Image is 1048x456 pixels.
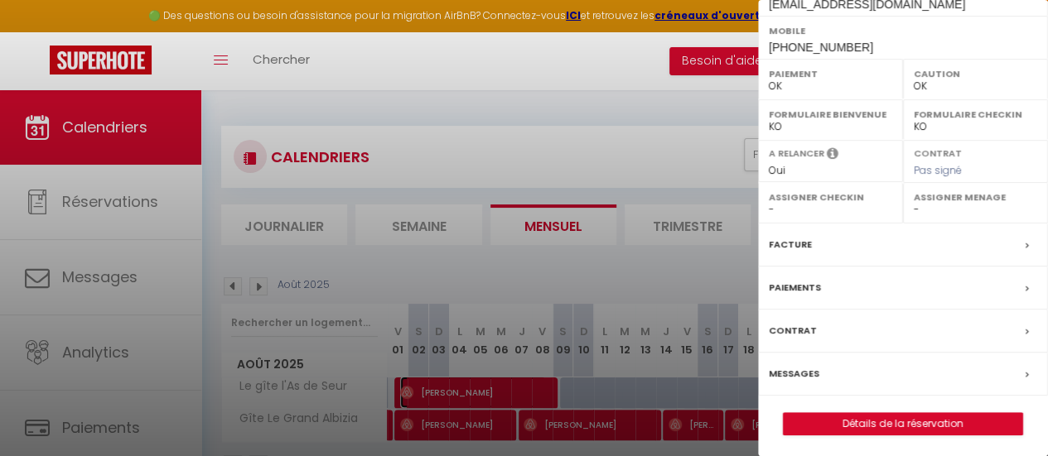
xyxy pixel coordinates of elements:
[769,365,819,382] label: Messages
[769,322,817,339] label: Contrat
[784,413,1022,434] a: Détails de la réservation
[783,412,1023,435] button: Détails de la réservation
[914,106,1037,122] label: Formulaire Checkin
[13,7,63,56] button: Ouvrir le widget de chat LiveChat
[769,106,892,122] label: Formulaire Bienvenue
[914,163,962,177] span: Pas signé
[769,65,892,82] label: Paiement
[914,146,962,157] label: Contrat
[769,189,892,205] label: Assigner Checkin
[769,41,873,54] span: [PHONE_NUMBER]
[914,65,1037,82] label: Caution
[914,189,1037,205] label: Assigner Menage
[827,146,838,165] i: Sélectionner OUI si vous souhaiter envoyer les séquences de messages post-checkout
[769,236,812,253] label: Facture
[769,22,1037,39] label: Mobile
[769,279,821,296] label: Paiements
[769,146,824,161] label: A relancer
